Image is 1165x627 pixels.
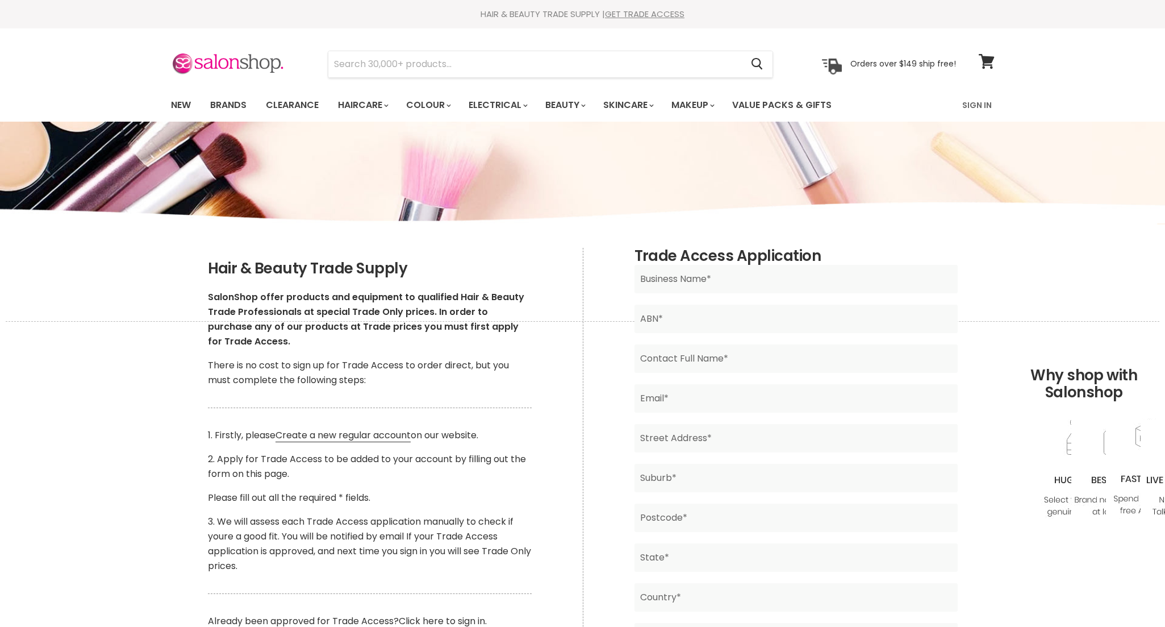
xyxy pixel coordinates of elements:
[208,491,532,505] p: Please fill out all the required * fields.
[595,93,661,117] a: Skincare
[157,89,1009,122] nav: Main
[202,93,255,117] a: Brands
[6,321,1159,418] h2: Why shop with Salonshop
[329,93,395,117] a: Haircare
[634,248,958,265] h2: Trade Access Application
[605,8,684,20] a: GET TRADE ACCESS
[162,89,898,122] ul: Main menu
[257,93,327,117] a: Clearance
[724,93,840,117] a: Value Packs & Gifts
[537,93,592,117] a: Beauty
[208,452,532,481] p: 2. Apply for Trade Access to be added to your account by filling out the form on this page.
[328,51,773,78] form: Product
[663,93,721,117] a: Makeup
[1071,420,1163,519] img: prices.jpg
[328,51,742,77] input: Search
[208,428,532,443] p: 1. Firstly, please on our website.
[208,358,532,388] p: There is no cost to sign up for Trade Access to order direct, but you must complete the following...
[162,93,199,117] a: New
[742,51,773,77] button: Search
[850,59,956,69] p: Orders over $149 ship free!
[157,9,1009,20] div: HAIR & BEAUTY TRADE SUPPLY |
[208,290,532,349] p: SalonShop offer products and equipment to qualified Hair & Beauty Trade Professionals at special ...
[1036,420,1128,519] img: range2_8cf790d4-220e-469f-917d-a18fed3854b6.jpg
[208,260,532,277] h2: Hair & Beauty Trade Supply
[208,514,532,574] p: 3. We will assess each Trade Access application manually to check if youre a good fit. You will b...
[460,93,535,117] a: Electrical
[275,429,411,442] a: Create a new regular account
[398,93,458,117] a: Colour
[955,93,999,117] a: Sign In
